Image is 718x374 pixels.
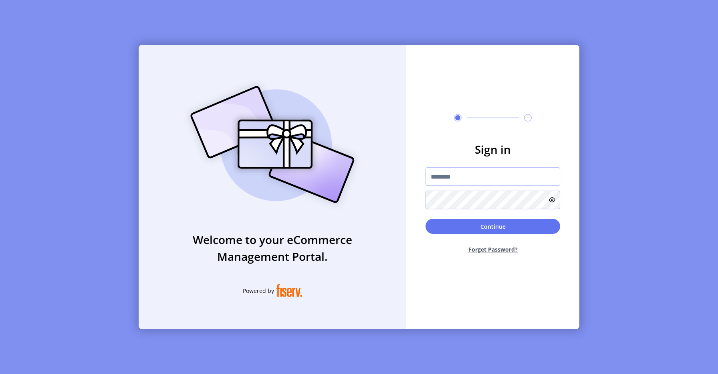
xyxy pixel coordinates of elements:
[139,231,406,265] h3: Welcome to your eCommerce Management Portal.
[178,77,367,212] img: card_Illustration.svg
[426,239,560,260] button: Forget Password?
[426,219,560,234] button: Continue
[426,141,560,158] h3: Sign in
[243,287,274,295] span: Powered by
